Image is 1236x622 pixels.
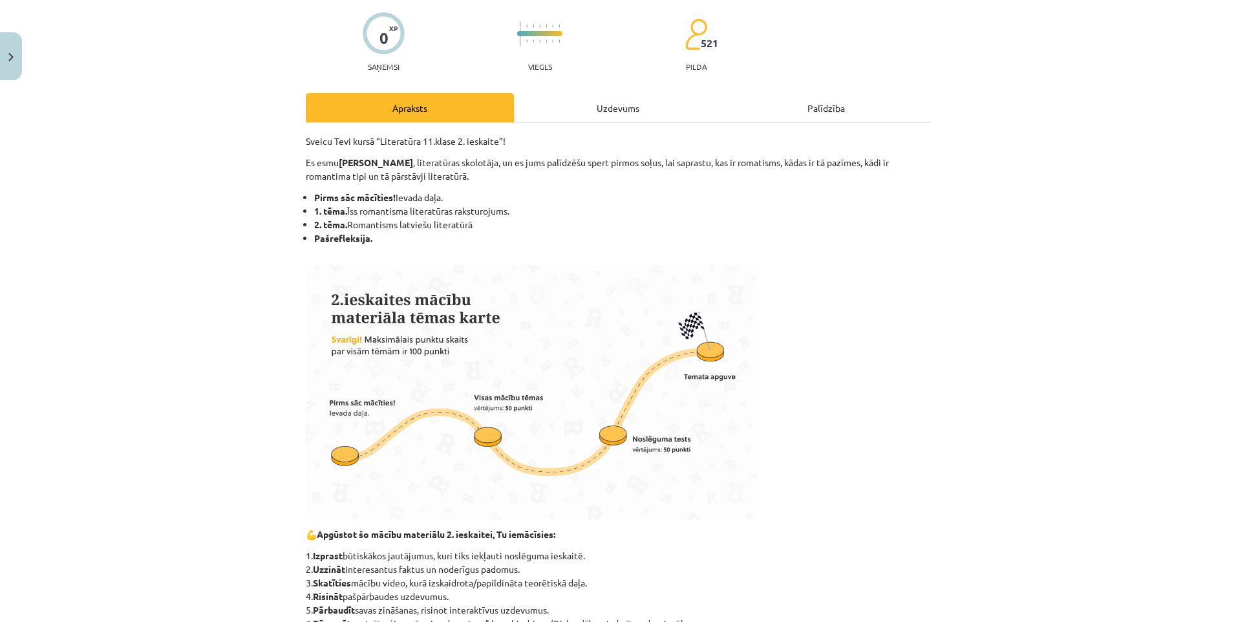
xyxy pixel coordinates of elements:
span: 521 [701,38,718,49]
p: Saņemsi [363,62,405,71]
div: 0 [379,29,389,47]
b: Skatīties [313,577,351,588]
div: Apraksts [306,93,514,122]
img: icon-short-line-57e1e144782c952c97e751825c79c345078a6d821885a25fce030b3d8c18986b.svg [559,39,560,43]
strong: 1. tēma. [314,205,347,217]
div: Uzdevums [514,93,722,122]
b: Apgūstot šo mācību materiālu 2. ieskaitei, Tu iemācīsies: [317,528,555,540]
img: icon-short-line-57e1e144782c952c97e751825c79c345078a6d821885a25fce030b3d8c18986b.svg [546,39,547,43]
img: icon-short-line-57e1e144782c952c97e751825c79c345078a6d821885a25fce030b3d8c18986b.svg [546,25,547,28]
img: icon-short-line-57e1e144782c952c97e751825c79c345078a6d821885a25fce030b3d8c18986b.svg [526,39,527,43]
img: icon-long-line-d9ea69661e0d244f92f715978eff75569469978d946b2353a9bb055b3ed8787d.svg [520,21,521,47]
p: Sveicu Tevi kursā “Literatūra 11.klase 2. ieskaite”! [306,134,930,148]
strong: 2. tēma. [314,219,347,230]
p: 💪 [306,528,930,541]
img: icon-short-line-57e1e144782c952c97e751825c79c345078a6d821885a25fce030b3d8c18986b.svg [552,39,553,43]
img: icon-short-line-57e1e144782c952c97e751825c79c345078a6d821885a25fce030b3d8c18986b.svg [539,39,540,43]
b: Uzzināt [313,563,345,575]
span: XP [389,25,398,32]
img: icon-short-line-57e1e144782c952c97e751825c79c345078a6d821885a25fce030b3d8c18986b.svg [533,25,534,28]
img: students-c634bb4e5e11cddfef0936a35e636f08e4e9abd3cc4e673bd6f9a4125e45ecb1.svg [685,18,707,50]
img: icon-short-line-57e1e144782c952c97e751825c79c345078a6d821885a25fce030b3d8c18986b.svg [526,25,527,28]
li: Romantisms latviešu literatūrā [314,218,930,231]
b: Izprast [313,550,343,561]
li: Ievada daļa. [314,191,930,204]
li: Īss romantisma literatūras raksturojums. [314,204,930,218]
img: icon-short-line-57e1e144782c952c97e751825c79c345078a6d821885a25fce030b3d8c18986b.svg [552,25,553,28]
b: Pārbaudīt [313,604,355,616]
strong: [PERSON_NAME] [339,156,413,168]
img: icon-short-line-57e1e144782c952c97e751825c79c345078a6d821885a25fce030b3d8c18986b.svg [559,25,560,28]
img: icon-short-line-57e1e144782c952c97e751825c79c345078a6d821885a25fce030b3d8c18986b.svg [539,25,540,28]
b: Pašrefleksija. [314,232,372,244]
img: icon-close-lesson-0947bae3869378f0d4975bcd49f059093ad1ed9edebbc8119c70593378902aed.svg [8,53,14,61]
div: Palīdzība [722,93,930,122]
b: Risināt [313,590,343,602]
b: Pirms sāc mācīties! [314,191,396,203]
p: pilda [686,62,707,71]
p: Es esmu , literatūras skolotāja, un es jums palīdzēšu spert pirmos soļus, lai saprastu, kas ir ro... [306,156,930,183]
p: Viegls [528,62,552,71]
img: icon-short-line-57e1e144782c952c97e751825c79c345078a6d821885a25fce030b3d8c18986b.svg [533,39,534,43]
